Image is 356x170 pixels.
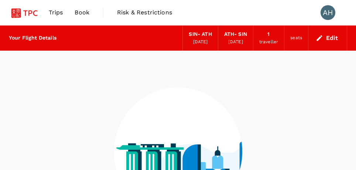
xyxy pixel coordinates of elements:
[75,8,89,17] span: Book
[290,34,302,42] div: seats
[259,38,278,46] div: traveller
[267,30,270,38] div: 1
[224,30,247,38] div: ATH - SIN
[321,5,335,20] div: AH
[117,8,172,17] span: Risk & Restrictions
[228,38,243,46] div: [DATE]
[9,34,57,42] div: Your Flight Details
[314,32,341,44] button: Edit
[49,8,63,17] span: Trips
[193,38,208,46] div: [DATE]
[189,30,212,38] div: SIN - ATH
[9,4,43,21] img: Tsao Pao Chee Group Pte Ltd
